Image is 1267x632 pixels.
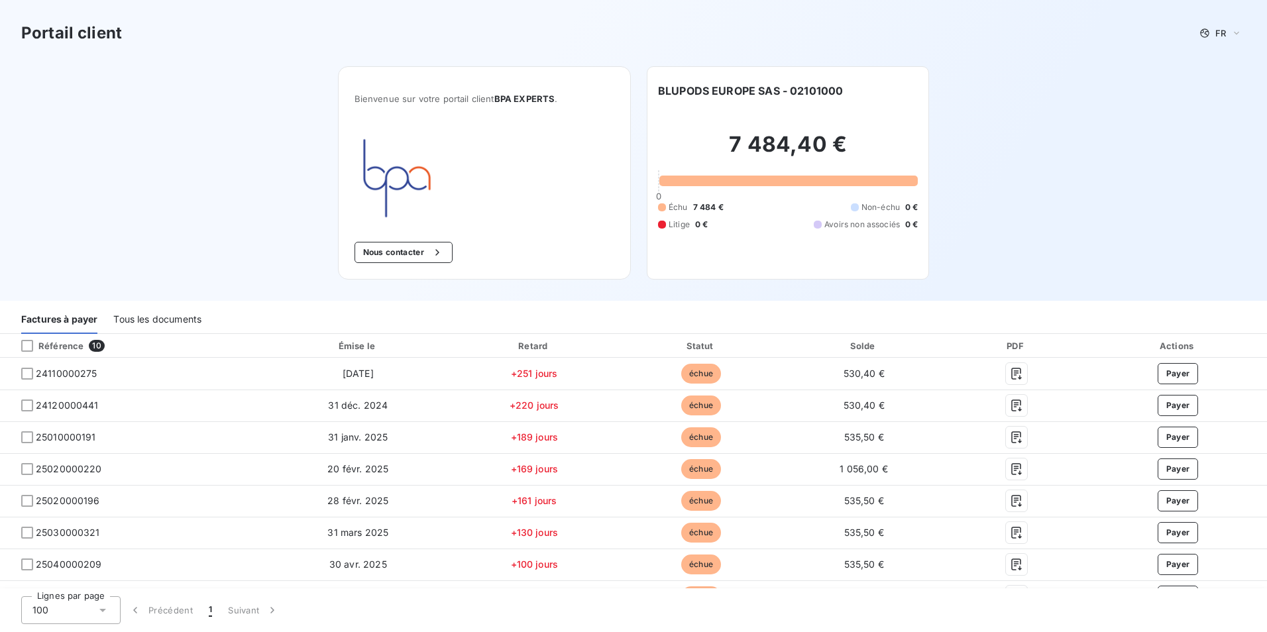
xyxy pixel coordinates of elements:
[681,364,721,384] span: échue
[622,339,781,352] div: Statut
[861,201,900,213] span: Non-échu
[11,340,83,352] div: Référence
[844,495,884,506] span: 535,50 €
[844,399,885,411] span: 530,40 €
[355,93,614,104] span: Bienvenue sur votre portail client .
[1091,339,1264,352] div: Actions
[658,83,843,99] h6: BLUPODS EUROPE SAS - 02101000
[844,558,884,570] span: 535,50 €
[32,604,48,617] span: 100
[786,339,941,352] div: Solde
[681,586,721,606] span: échue
[329,558,387,570] span: 30 avr. 2025
[656,191,661,201] span: 0
[453,339,616,352] div: Retard
[113,306,201,334] div: Tous les documents
[327,527,388,538] span: 31 mars 2025
[343,368,374,379] span: [DATE]
[905,201,918,213] span: 0 €
[658,131,918,171] h2: 7 484,40 €
[21,21,122,45] h3: Portail client
[511,558,559,570] span: +100 jours
[669,219,690,231] span: Litige
[511,431,559,443] span: +189 jours
[1158,427,1199,448] button: Payer
[355,242,453,263] button: Nous contacter
[693,201,724,213] span: 7 484 €
[36,462,102,476] span: 25020000220
[1158,363,1199,384] button: Payer
[209,604,212,617] span: 1
[511,527,559,538] span: +130 jours
[1158,458,1199,480] button: Payer
[36,399,99,412] span: 24120000441
[681,491,721,511] span: échue
[36,526,100,539] span: 25030000321
[36,494,100,507] span: 25020000196
[269,339,447,352] div: Émise le
[669,201,688,213] span: Échu
[89,340,104,352] span: 10
[1158,522,1199,543] button: Payer
[494,93,555,104] span: BPA EXPERTS
[21,306,97,334] div: Factures à payer
[328,399,388,411] span: 31 déc. 2024
[905,219,918,231] span: 0 €
[1158,586,1199,607] button: Payer
[121,596,201,624] button: Précédent
[512,495,557,506] span: +161 jours
[681,523,721,543] span: échue
[327,495,388,506] span: 28 févr. 2025
[355,136,439,221] img: Company logo
[1158,490,1199,511] button: Payer
[1158,395,1199,416] button: Payer
[36,558,102,571] span: 25040000209
[510,399,559,411] span: +220 jours
[681,427,721,447] span: échue
[844,527,884,538] span: 535,50 €
[844,431,884,443] span: 535,50 €
[1215,28,1226,38] span: FR
[824,219,900,231] span: Avoirs non associés
[511,463,559,474] span: +169 jours
[327,463,388,474] span: 20 févr. 2025
[840,463,888,474] span: 1 056,00 €
[681,395,721,415] span: échue
[681,459,721,479] span: échue
[201,596,220,624] button: 1
[681,554,721,574] span: échue
[328,431,388,443] span: 31 janv. 2025
[947,339,1086,352] div: PDF
[511,368,558,379] span: +251 jours
[220,596,287,624] button: Suivant
[844,368,885,379] span: 530,40 €
[36,431,96,444] span: 25010000191
[695,219,708,231] span: 0 €
[36,367,97,380] span: 24110000275
[1158,554,1199,575] button: Payer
